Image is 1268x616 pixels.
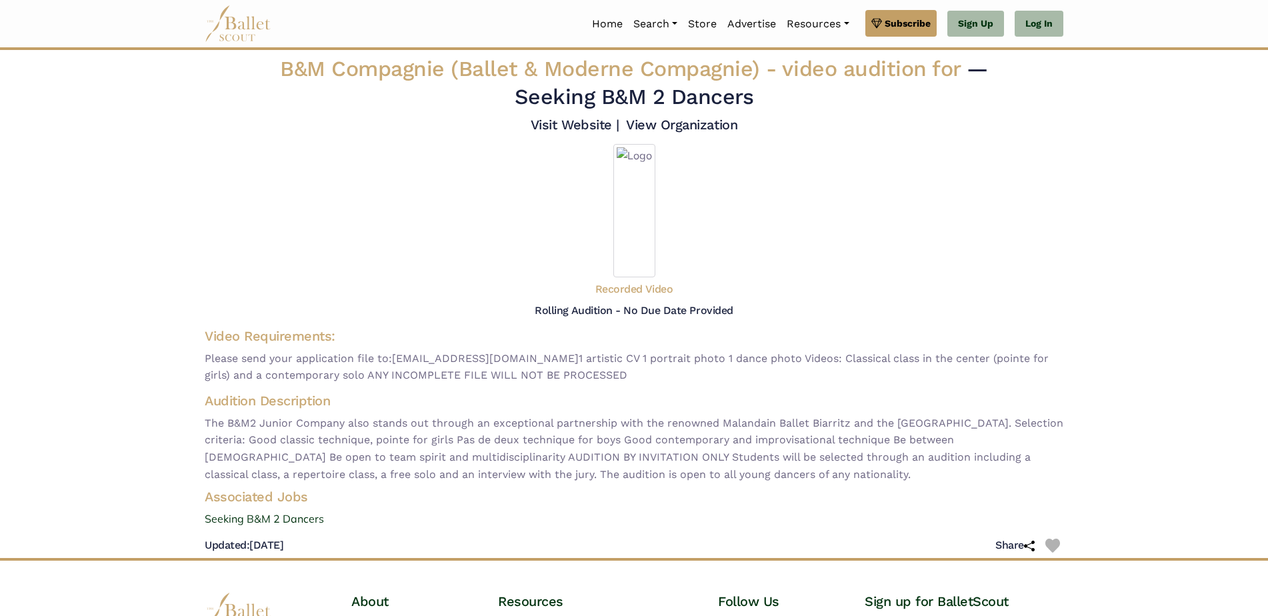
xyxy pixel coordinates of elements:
[205,392,1063,409] h4: Audition Description
[718,593,843,610] h4: Follow Us
[865,593,1063,610] h4: Sign up for BalletScout
[535,304,733,317] h5: Rolling Audition - No Due Date Provided
[782,56,960,81] span: video audition for
[947,11,1004,37] a: Sign Up
[626,117,737,133] a: View Organization
[194,488,1074,505] h4: Associated Jobs
[205,328,335,344] span: Video Requirements:
[871,16,882,31] img: gem.svg
[995,539,1035,553] h5: Share
[885,16,931,31] span: Subscribe
[1015,11,1063,37] a: Log In
[722,10,781,38] a: Advertise
[205,539,283,553] h5: [DATE]
[515,56,988,109] span: — Seeking B&M 2 Dancers
[498,593,697,610] h4: Resources
[865,10,937,37] a: Subscribe
[205,539,249,551] span: Updated:
[205,350,1063,384] span: Please send your application file to: [EMAIL_ADDRESS][DOMAIN_NAME] 1 artistic CV 1 portrait photo...
[194,511,1074,528] a: Seeking B&M 2 Dancers
[613,144,655,277] img: Logo
[351,593,477,610] h4: About
[595,283,673,297] h5: Recorded Video
[683,10,722,38] a: Store
[205,415,1063,483] span: The B&M2 Junior Company also stands out through an exceptional partnership with the renowned Mala...
[628,10,683,38] a: Search
[531,117,619,133] a: Visit Website |
[587,10,628,38] a: Home
[781,10,854,38] a: Resources
[280,56,967,81] span: B&M Compagnie (Ballet & Moderne Compagnie) -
